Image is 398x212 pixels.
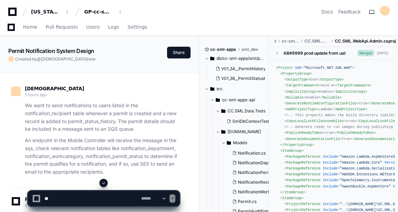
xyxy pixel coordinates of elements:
span: Notification.cs [238,150,266,156]
button: cc-sml-apps-api [210,94,270,105]
span: </ > [333,131,376,135]
svg: Directory [216,96,220,104]
svg: Directory [210,54,214,63]
span: Models [233,140,247,146]
div: [DATE] [377,50,388,56]
button: V01_38__PermitStatusHistory.sql [213,74,265,83]
button: Models [221,137,281,148]
span: < > [284,119,346,123]
span: Home [23,25,37,29]
span: [DOMAIN_NAME] [227,129,261,135]
span: cc-sml-apps [210,47,236,52]
span: < > [284,83,321,87]
span: PackageReference [287,155,321,159]
span: < > [284,90,319,94]
span: Project [278,66,293,70]
span: Include [323,160,338,165]
svg: Directory [210,85,214,93]
span: CC.SML.WebApi.Admin [304,38,330,44]
span: 5 hours ago [25,92,47,97]
a: Home [23,19,37,35]
button: CC.SML.Data.Tests [216,105,275,117]
span: [DEMOGRAPHIC_DATA] [41,56,87,62]
span: TargetFramework [287,83,318,87]
span: < > [284,95,306,100]
span: < > [280,72,312,76]
span: </ > [316,77,344,82]
span: ImplicitUsings [287,90,316,94]
span: db/cc-sml-apps/sml/public-all [216,56,264,61]
span: < > [284,107,319,111]
p: We want to send notifications to users listed in the notification_recipient table whenever a perm... [25,102,179,133]
span: V01_34__PermitHistory.sql [221,66,272,72]
button: Share [167,47,191,58]
span: cc-sml-apps-api [222,97,255,103]
span: CopyLocalLockFileAssemblies [287,119,344,123]
a: Docs [321,8,333,15]
span: < > [284,77,310,82]
svg: Directory [227,139,231,147]
div: [US_STATE] Pacific [31,8,61,15]
span: V01_38__PermitStatusHistory.sql [221,76,284,81]
span: ImplicitUsings [336,90,365,94]
span: </ > [331,107,368,111]
span: sml_dev [242,47,258,52]
button: Feedback [338,8,361,15]
span: < > [284,101,359,105]
span: Settings [127,25,147,29]
a: Logs [108,19,119,35]
button: NotificationRecipient.cs [230,177,282,187]
span: src [274,38,276,44]
button: db/cc-sml-apps/sml/public-all [205,53,264,64]
span: [DEMOGRAPHIC_DATA] [25,86,84,91]
span: </ > [319,95,342,100]
span: TargetFramework [338,83,369,87]
span: "Amazon.Lambda.Core" [340,160,382,165]
span: < = > [276,66,355,70]
span: SmlDbContextTests.cs [232,119,277,124]
span: PackageReference [287,166,321,170]
span: GenerateDocumentationFile [287,137,340,141]
span: Users [86,25,100,29]
button: [DOMAIN_NAME] [216,126,275,137]
span: PropertyGroup [284,143,312,147]
span: ItemGroup [282,149,301,153]
span: Include [323,155,338,159]
span: OutputType [321,77,342,82]
span: NotificationPermitStatus.cs [238,170,291,175]
button: NotificationDepartment.cs [230,158,282,168]
span: Logs [108,25,119,29]
a: Settings [127,19,147,35]
button: V01_34__PermitHistory.sql [213,64,265,74]
span: AWSProjectType [287,107,316,111]
span: OutputType [287,77,308,82]
span: Nullable [323,95,340,100]
svg: Directory [221,107,225,115]
span: Include [323,166,338,170]
button: src [205,83,264,94]
svg: Directory [221,128,225,136]
span: @ [37,56,41,62]
button: [US_STATE] Pacific [28,6,72,18]
span: Include [323,172,338,176]
span: NotificationDepartment.cs [238,160,289,166]
span: CC.SML.Data.Tests [227,108,265,114]
span: "Microsoft.NET.Sdk.Web" [303,66,352,70]
span: GenerateRuntimeConfigurationFiles [287,101,357,105]
span: PackageReference [287,172,321,176]
div: AB#9999 prod update from uat [283,50,346,56]
span: Merged [357,50,374,56]
span: AWSProjectType [336,107,365,111]
a: Users [86,19,100,35]
span: </ > [333,83,372,87]
span: Pull Requests [46,25,78,29]
button: GP-cc-sml-apps [81,6,126,18]
span: PublishReadyToRun [287,131,323,135]
span: CC.SML.WebApi.Admin.csproj [335,38,396,44]
div: GP-cc-sml-apps [84,8,114,15]
span: PropertyGroup [282,72,310,76]
p: An endpoint in the Mobile Controller will receive the message in the sqs, check relevant notifica... [25,137,179,176]
span: PublishReadyToRun [338,131,374,135]
a: Pull Requests [46,19,78,35]
span: < > [280,149,304,153]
